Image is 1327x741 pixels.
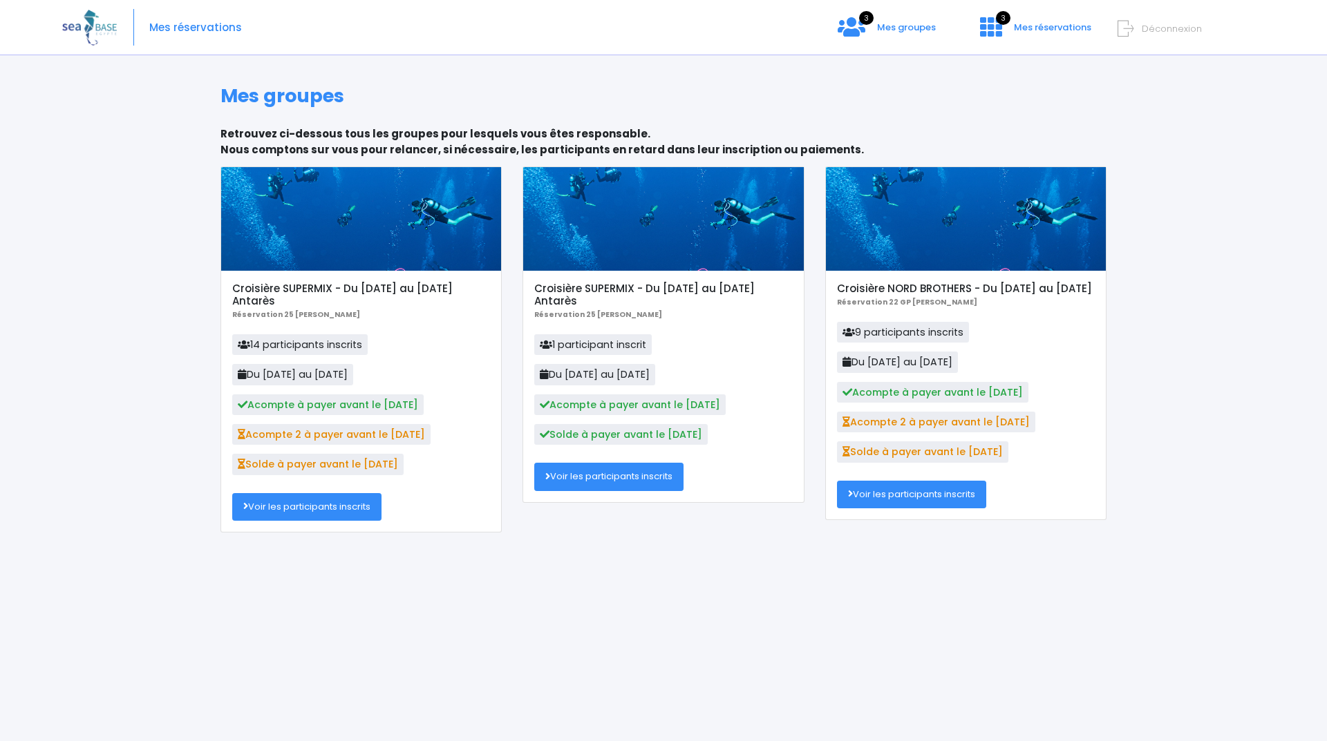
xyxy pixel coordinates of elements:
b: Réservation 22 GP [PERSON_NAME] [837,297,977,307]
span: Mes réservations [1014,21,1091,34]
span: Déconnexion [1142,22,1202,35]
span: Acompte à payer avant le [DATE] [837,382,1028,403]
a: Voir les participants inscrits [837,481,986,508]
span: Acompte à payer avant le [DATE] [534,394,726,415]
h5: Croisière SUPERMIX - Du [DATE] au [DATE] Antarès [534,282,792,307]
span: Solde à payer avant le [DATE] [534,424,708,445]
span: Mes groupes [877,21,936,34]
a: 3 Mes réservations [969,26,1100,39]
span: Du [DATE] au [DATE] [534,364,655,385]
b: Réservation 25 [PERSON_NAME] [534,309,662,320]
a: Voir les participants inscrits [232,493,382,521]
span: Acompte 2 à payer avant le [DATE] [837,412,1035,432]
span: 14 participants inscrits [232,334,368,355]
h5: Croisière NORD BROTHERS - Du [DATE] au [DATE] [837,282,1095,295]
span: Solde à payer avant le [DATE] [232,454,404,474]
span: Solde à payer avant le [DATE] [837,441,1008,462]
span: 9 participants inscrits [837,322,969,343]
span: Acompte 2 à payer avant le [DATE] [232,424,431,445]
a: 3 Mes groupes [827,26,947,39]
span: 1 participant inscrit [534,334,652,355]
span: 3 [859,11,874,25]
b: Réservation 25 [PERSON_NAME] [232,309,360,320]
p: Retrouvez ci-dessous tous les groupes pour lesquels vous êtes responsable. Nous comptons sur vous... [220,126,1107,157]
span: Acompte à payer avant le [DATE] [232,394,424,415]
span: Du [DATE] au [DATE] [232,364,353,385]
span: 3 [996,11,1010,25]
span: Du [DATE] au [DATE] [837,352,958,372]
h5: Croisière SUPERMIX - Du [DATE] au [DATE] Antarès [232,282,490,307]
h1: Mes groupes [220,85,1107,107]
a: Voir les participants inscrits [534,463,684,490]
